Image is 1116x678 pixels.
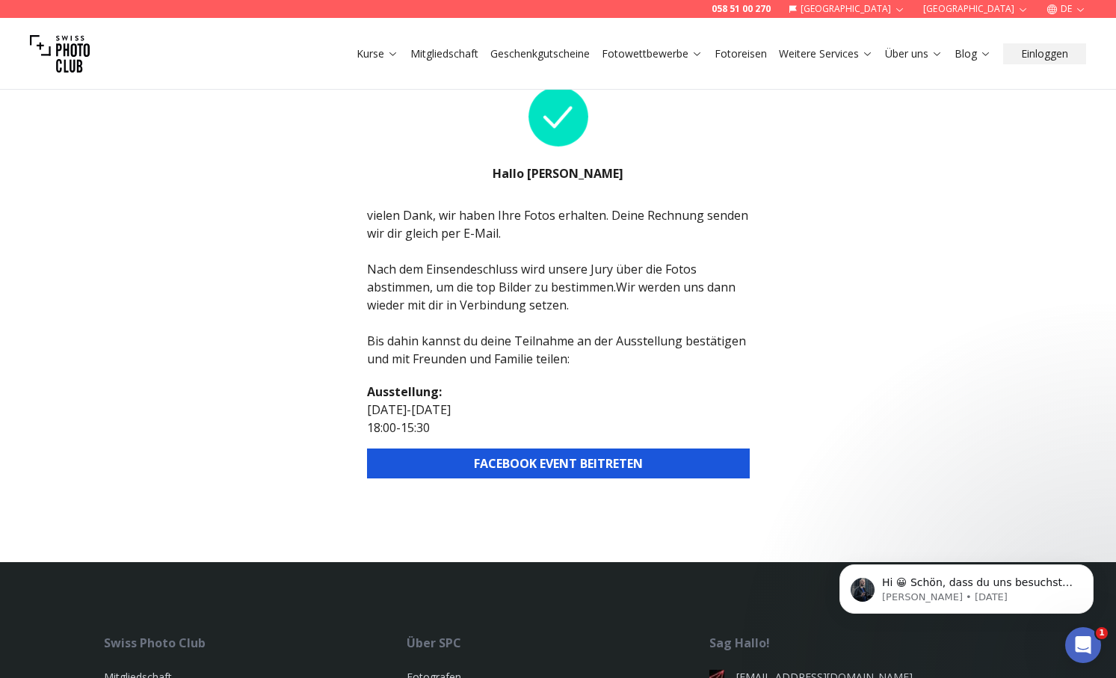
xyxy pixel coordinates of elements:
p: [DATE] - [DATE] [367,401,750,419]
a: 058 51 00 270 [712,3,771,15]
b: Hallo [493,165,527,182]
button: Kurse [351,43,404,64]
a: Weitere Services [779,46,873,61]
h2: Ausstellung : [367,383,750,401]
span: 1 [1096,627,1108,639]
div: Über SPC [407,634,709,652]
iframe: Intercom notifications message [817,533,1116,638]
img: Swiss photo club [30,24,90,84]
a: Blog [955,46,991,61]
div: vielen Dank, wir haben Ihre Fotos erhalten. Deine Rechnung senden wir dir gleich per E-Mail. Nach... [367,206,750,368]
button: Fotoreisen [709,43,773,64]
iframe: Intercom live chat [1065,627,1101,663]
a: Mitgliedschaft [410,46,478,61]
button: Fotowettbewerbe [596,43,709,64]
b: [PERSON_NAME] [527,165,623,182]
button: Mitgliedschaft [404,43,484,64]
button: Weitere Services [773,43,879,64]
a: Fotowettbewerbe [602,46,703,61]
button: Über uns [879,43,949,64]
button: FACEBOOK EVENT BEITRETEN [367,449,750,478]
button: Blog [949,43,997,64]
div: Sag Hallo! [709,634,1012,652]
div: Swiss Photo Club [104,634,407,652]
p: 18:00 - 15:30 [367,419,750,437]
a: Kurse [357,46,398,61]
a: Über uns [885,46,943,61]
a: Fotoreisen [715,46,767,61]
a: Geschenkgutscheine [490,46,590,61]
button: Einloggen [1003,43,1086,64]
button: Geschenkgutscheine [484,43,596,64]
